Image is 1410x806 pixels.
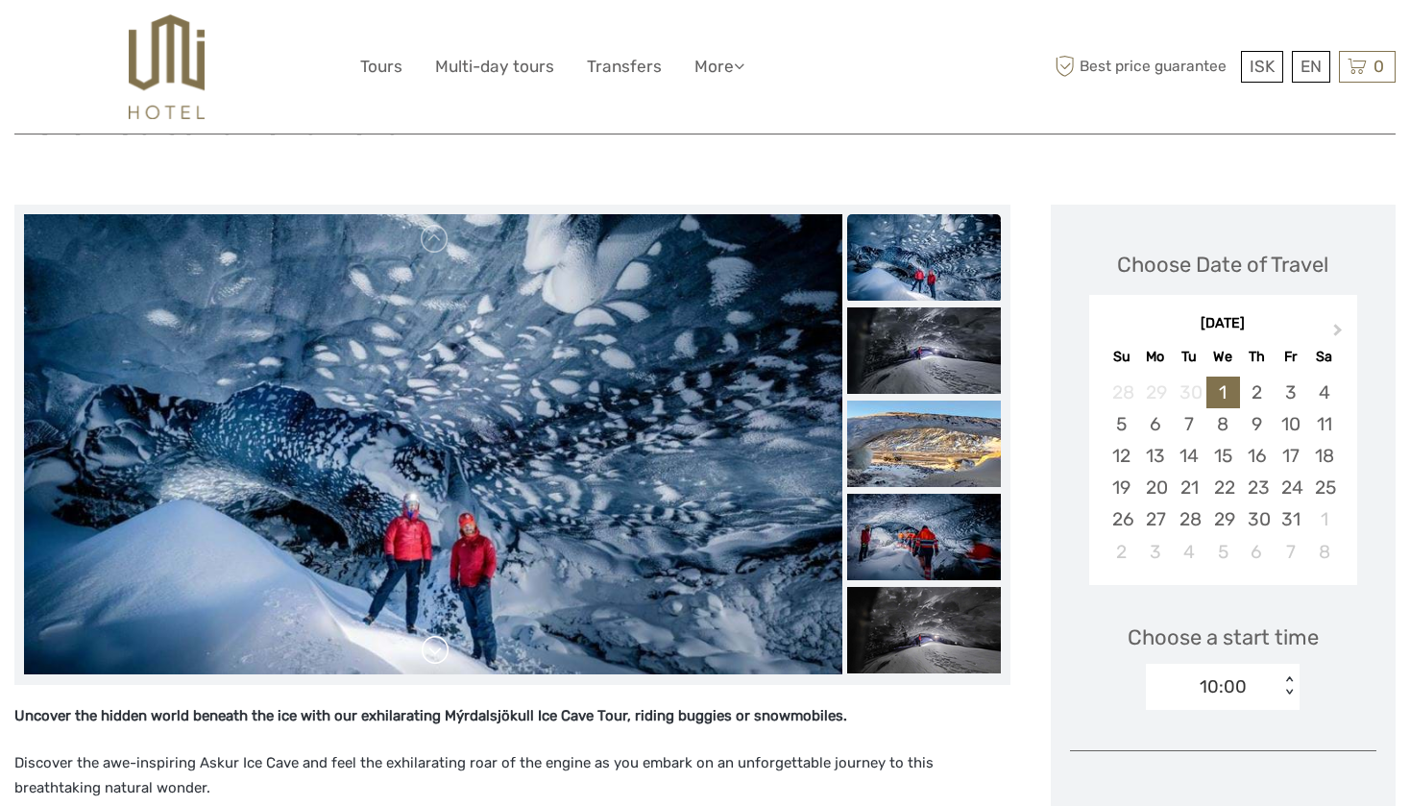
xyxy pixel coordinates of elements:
[1240,472,1274,503] div: Choose Thursday, October 23rd, 2025
[1138,536,1172,568] div: Choose Monday, November 3rd, 2025
[1240,503,1274,535] div: Choose Thursday, October 30th, 2025
[27,34,217,49] p: We're away right now. Please check back later!
[1172,377,1205,408] div: Not available Tuesday, September 30th, 2025
[1172,503,1205,535] div: Choose Tuesday, October 28th, 2025
[1138,472,1172,503] div: Choose Monday, October 20th, 2025
[1105,536,1138,568] div: Choose Sunday, November 2nd, 2025
[1274,503,1307,535] div: Choose Friday, October 31st, 2025
[1274,408,1307,440] div: Choose Friday, October 10th, 2025
[1206,440,1240,472] div: Choose Wednesday, October 15th, 2025
[1138,377,1172,408] div: Not available Monday, September 29th, 2025
[1172,536,1205,568] div: Choose Tuesday, November 4th, 2025
[847,307,1001,394] img: cb8d0c85d5944b25a78da51b09870ee5_slider_thumbnail.jpeg
[1292,51,1330,83] div: EN
[1240,440,1274,472] div: Choose Thursday, October 16th, 2025
[1240,408,1274,440] div: Choose Thursday, October 9th, 2025
[129,14,205,119] img: 526-1e775aa5-7374-4589-9d7e-5793fb20bdfc_logo_big.jpg
[221,30,244,53] button: Open LiveChat chat widget
[587,53,662,81] a: Transfers
[1105,472,1138,503] div: Choose Sunday, October 19th, 2025
[1105,440,1138,472] div: Choose Sunday, October 12th, 2025
[14,751,1010,800] p: Discover the awe-inspiring Askur Ice Cave and feel the exhilarating roar of the engine as you emb...
[1138,440,1172,472] div: Choose Monday, October 13th, 2025
[1206,377,1240,408] div: Choose Wednesday, October 1st, 2025
[1172,344,1205,370] div: Tu
[1128,623,1319,652] span: Choose a start time
[694,53,744,81] a: More
[1105,377,1138,408] div: Not available Sunday, September 28th, 2025
[1117,250,1328,280] div: Choose Date of Travel
[1325,319,1355,350] button: Next Month
[24,214,842,674] img: 913c5c9f350049e4a8c7091cfda56267_main_slider.jpeg
[360,53,402,81] a: Tours
[1095,377,1351,568] div: month 2025-10
[1105,503,1138,535] div: Choose Sunday, October 26th, 2025
[847,214,1001,301] img: 913c5c9f350049e4a8c7091cfda56267_slider_thumbnail.jpeg
[1206,472,1240,503] div: Choose Wednesday, October 22nd, 2025
[1307,344,1341,370] div: Sa
[1307,503,1341,535] div: Choose Saturday, November 1st, 2025
[1105,408,1138,440] div: Choose Sunday, October 5th, 2025
[1274,377,1307,408] div: Choose Friday, October 3rd, 2025
[1138,408,1172,440] div: Choose Monday, October 6th, 2025
[1274,472,1307,503] div: Choose Friday, October 24th, 2025
[1240,344,1274,370] div: Th
[1200,674,1247,699] div: 10:00
[14,707,847,724] strong: Uncover the hidden world beneath the ice with our exhilarating Mýrdalsjökull Ice Cave Tour, ridin...
[1206,536,1240,568] div: Choose Wednesday, November 5th, 2025
[1089,314,1358,334] div: [DATE]
[1274,440,1307,472] div: Choose Friday, October 17th, 2025
[1051,51,1237,83] span: Best price guarantee
[1105,344,1138,370] div: Su
[1240,536,1274,568] div: Choose Thursday, November 6th, 2025
[1307,440,1341,472] div: Choose Saturday, October 18th, 2025
[1274,536,1307,568] div: Choose Friday, November 7th, 2025
[1138,344,1172,370] div: Mo
[1281,676,1298,696] div: < >
[1250,57,1275,76] span: ISK
[1274,344,1307,370] div: Fr
[1206,503,1240,535] div: Choose Wednesday, October 29th, 2025
[1172,408,1205,440] div: Choose Tuesday, October 7th, 2025
[847,587,1001,673] img: a6505038a9a94cf69139214099bba627_slider_thumbnail.png
[435,53,554,81] a: Multi-day tours
[1307,472,1341,503] div: Choose Saturday, October 25th, 2025
[1371,57,1387,76] span: 0
[847,401,1001,487] img: 792746f63c244dbc9dea79e987f7678f_slider_thumbnail.jpeg
[1307,377,1341,408] div: Choose Saturday, October 4th, 2025
[1138,503,1172,535] div: Choose Monday, October 27th, 2025
[1172,472,1205,503] div: Choose Tuesday, October 21st, 2025
[1172,440,1205,472] div: Choose Tuesday, October 14th, 2025
[1206,344,1240,370] div: We
[1307,408,1341,440] div: Choose Saturday, October 11th, 2025
[847,494,1001,580] img: f68577f3a8ac48d8947825834518563a_slider_thumbnail.jpeg
[1206,408,1240,440] div: Choose Wednesday, October 8th, 2025
[1307,536,1341,568] div: Choose Saturday, November 8th, 2025
[1240,377,1274,408] div: Choose Thursday, October 2nd, 2025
